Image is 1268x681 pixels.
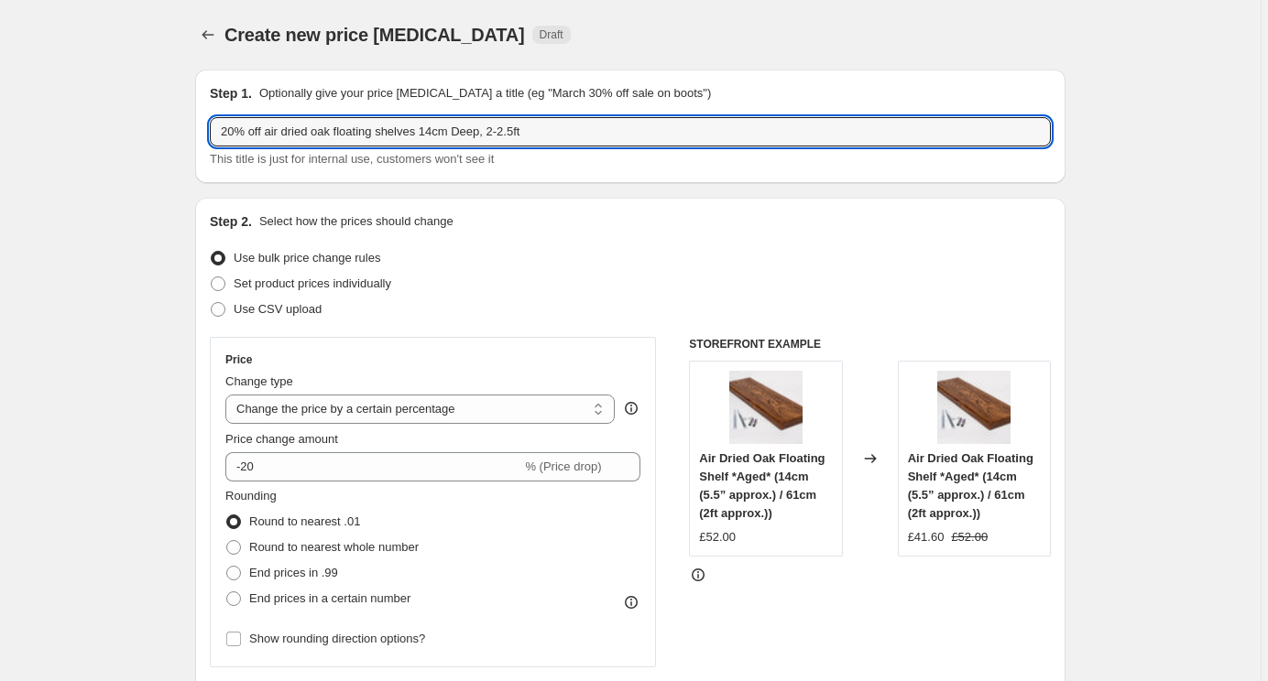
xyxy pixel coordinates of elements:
span: Create new price [MEDICAL_DATA] [224,25,525,45]
span: % (Price drop) [525,459,601,473]
h2: Step 2. [210,212,252,231]
p: Select how the prices should change [259,212,454,231]
div: help [622,399,640,417]
span: End prices in a certain number [249,591,410,605]
input: -15 [225,452,521,481]
div: £41.60 [908,528,945,546]
span: Rounding [225,489,277,503]
h3: Price [225,352,252,367]
span: Air Dried Oak Floating Shelf *Aged* (14cm (5.5” approx.) / 61cm (2ft approx.)) [699,451,825,520]
input: 30% off holiday sale [210,117,1051,146]
span: Draft [540,27,563,42]
span: Air Dried Oak Floating Shelf *Aged* (14cm (5.5” approx.) / 61cm (2ft approx.)) [908,451,1033,520]
img: PA060072_80x.jpg [937,371,1011,444]
img: PA060072_80x.jpg [729,371,803,444]
p: Optionally give your price [MEDICAL_DATA] a title (eg "March 30% off sale on boots") [259,84,711,103]
span: Round to nearest .01 [249,514,360,528]
span: Change type [225,374,293,388]
span: End prices in .99 [249,566,338,579]
button: Price change jobs [195,22,221,48]
span: Set product prices individually [234,276,391,290]
span: Use bulk price change rules [234,251,380,265]
strike: £52.00 [951,528,988,546]
h2: Step 1. [210,84,252,103]
span: This title is just for internal use, customers won't see it [210,152,494,166]
span: Price change amount [225,432,338,446]
span: Round to nearest whole number [249,540,419,554]
span: Use CSV upload [234,302,322,316]
h6: STOREFRONT EXAMPLE [689,337,1051,351]
span: Show rounding direction options? [249,632,425,645]
div: £52.00 [699,528,736,546]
